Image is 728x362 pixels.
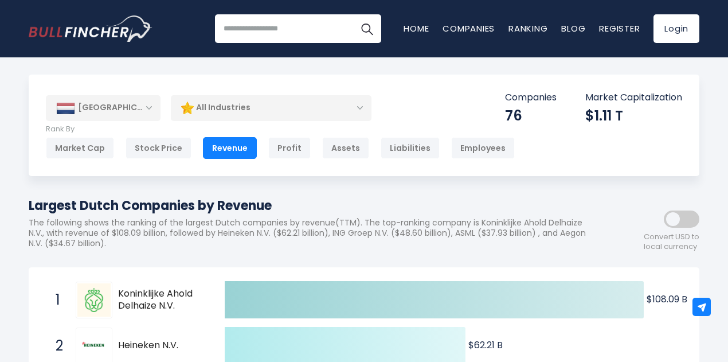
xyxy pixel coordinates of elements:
span: Heineken N.V. [118,340,205,352]
div: Liabilities [381,137,440,159]
a: Go to homepage [29,15,152,42]
span: Koninklijke Ahold Delhaize N.V. [118,288,205,312]
a: Register [599,22,640,34]
div: Profit [268,137,311,159]
div: Revenue [203,137,257,159]
div: $1.11 T [585,107,682,124]
p: Rank By [46,124,515,134]
button: Search [353,14,381,43]
img: Heineken N.V. [77,334,111,357]
div: Market Cap [46,137,114,159]
div: Employees [451,137,515,159]
text: $108.09 B [647,293,687,306]
span: 1 [50,290,61,310]
div: [GEOGRAPHIC_DATA] [46,95,161,120]
img: Bullfincher logo [29,15,152,42]
a: Blog [561,22,585,34]
p: Companies [505,92,557,104]
div: 76 [505,107,557,124]
p: The following shows the ranking of the largest Dutch companies by revenue(TTM). The top-ranking c... [29,217,596,249]
a: Login [653,14,699,43]
div: All Industries [171,95,371,121]
div: Assets [322,137,369,159]
img: Koninklijke Ahold Delhaize N.V. [77,283,111,317]
h1: Largest Dutch Companies by Revenue [29,196,596,215]
div: Stock Price [126,137,191,159]
a: Companies [443,22,495,34]
span: 2 [50,336,61,356]
a: Ranking [508,22,547,34]
text: $62.21 B [468,338,503,352]
p: Market Capitalization [585,92,682,104]
a: Home [404,22,429,34]
span: Convert USD to local currency [644,232,699,252]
